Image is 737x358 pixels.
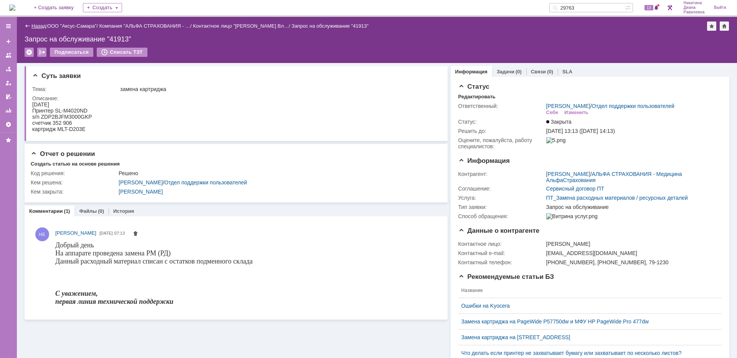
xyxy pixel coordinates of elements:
[31,161,120,167] div: Создать статью на основе решения
[546,259,718,265] div: [PHONE_NUMBER], [PHONE_NUMBER], 79-1230
[458,227,540,234] span: Данные о контрагенте
[25,48,34,57] div: Удалить
[164,179,247,186] a: Отдел поддержки пользователей
[564,109,588,116] div: Изменить
[684,1,705,5] span: Никитина
[31,150,95,157] span: Отчет о решении
[720,22,729,31] div: Сделать домашней страницей
[546,186,604,192] a: Сервисный договор ПТ
[9,5,15,11] img: logo
[46,23,47,28] div: |
[546,137,566,143] img: 5.png
[458,103,545,109] div: Ответственный:
[546,103,590,109] a: [PERSON_NAME]
[547,69,553,75] div: (0)
[546,171,682,183] a: АЛЬФА СТРАХОВАНИЯ - Медицина АльфаСтрахования
[458,137,545,149] div: Oцените, пожалуйста, работу специалистов:
[546,204,718,210] div: Запрос на обслуживание
[32,86,119,92] div: Тема:
[684,10,705,15] span: Равилевна
[458,250,545,256] div: Контактный e-mail:
[99,23,190,29] a: Компания "АЛЬФА СТРАХОВАНИЯ - …
[458,171,545,177] div: Контрагент:
[25,35,729,43] div: Запрос на обслуживание "41913"
[665,3,674,12] a: Перейти в интерфейс администратора
[32,95,437,101] div: Описание:
[458,83,489,90] span: Статус
[684,5,705,10] span: Диана
[707,22,716,31] div: Добавить в избранное
[461,303,712,309] a: Ошибки на Kyocera
[119,179,436,186] div: /
[458,119,545,125] div: Статус:
[114,231,125,235] span: 07:13
[546,250,718,256] div: [EMAIL_ADDRESS][DOMAIN_NAME]
[29,208,63,214] a: Комментарии
[458,273,554,280] span: Рекомендуемые статьи БЗ
[2,104,15,117] a: Отчеты
[546,241,718,247] div: [PERSON_NAME]
[99,231,113,235] span: [DATE]
[31,189,117,195] div: Кем закрыта:
[292,23,369,29] div: Запрос на обслуживание "41913"
[458,283,716,298] th: Название
[31,179,117,186] div: Кем решена:
[562,69,572,75] a: SLA
[31,170,117,176] div: Код решения:
[64,208,70,214] div: (1)
[9,5,15,11] a: Перейти на домашнюю страницу
[625,3,633,11] span: Расширенный поиск
[546,195,688,201] a: ПТ_Замена расходных материалов / ресурсных деталей
[458,157,510,164] span: Информация
[546,103,674,109] div: /
[83,3,122,12] div: Создать
[119,189,163,195] a: [PERSON_NAME]
[55,229,96,237] a: [PERSON_NAME]
[2,91,15,103] a: Мои согласования
[32,72,81,80] span: Суть заявки
[458,241,545,247] div: Контактное лицо:
[132,231,139,237] span: Удалить
[98,208,104,214] div: (0)
[458,195,545,201] div: Услуга:
[113,208,134,214] a: История
[546,128,615,134] span: [DATE] 13:13 ([DATE] 14:13)
[458,259,545,265] div: Контактный телефон:
[461,350,712,356] a: Что делать если принтер не захватывает бумагу или захватывает по несколько листов?
[458,186,545,192] div: Соглашение:
[79,208,97,214] a: Файлы
[120,86,436,92] div: замена картриджа
[458,204,545,210] div: Тип заявки:
[458,213,545,219] div: Способ обращения:
[2,63,15,75] a: Заявки в моей ответственности
[119,170,436,176] div: Решено
[546,171,718,183] div: /
[546,109,559,116] div: Себе
[37,48,46,57] div: Работа с массовостью
[644,5,653,10] span: 13
[119,179,163,186] a: [PERSON_NAME]
[546,213,598,219] img: Витрина услуг.png
[461,318,712,325] a: Замена картриджа на PageWide P57750dw и МФУ HP PageWide Pro 477dw
[497,69,514,75] a: Задачи
[2,118,15,131] a: Настройки
[55,230,96,236] span: [PERSON_NAME]
[2,35,15,48] a: Создать заявку
[592,103,674,109] a: Отдел поддержки пользователей
[455,69,487,75] a: Информация
[193,23,289,29] a: Контактное лицо "[PERSON_NAME] Вл…
[458,94,496,100] div: Редактировать
[47,23,99,29] div: /
[546,171,590,177] a: [PERSON_NAME]
[458,128,545,134] div: Решить до:
[99,23,193,29] div: /
[193,23,292,29] div: /
[461,334,712,340] a: Замена картриджа на [STREET_ADDRESS]
[47,23,97,29] a: ООО "Аксус-Самара"
[516,69,522,75] div: (0)
[2,49,15,61] a: Заявки на командах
